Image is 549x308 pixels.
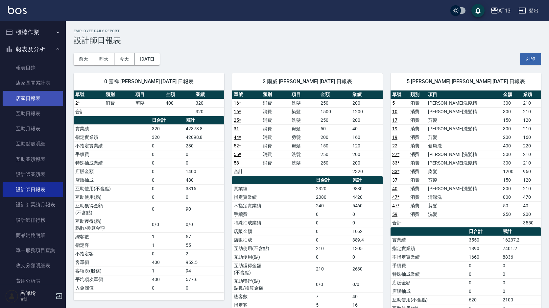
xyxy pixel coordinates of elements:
[351,227,383,236] td: 1062
[74,249,150,258] td: 不指定客
[194,90,224,99] th: 業績
[351,107,383,116] td: 1200
[351,244,383,253] td: 1305
[501,278,541,287] td: 0
[391,90,541,227] table: a dense table
[501,159,521,167] td: 300
[3,121,63,136] a: 互助月報表
[467,244,501,253] td: 1890
[74,53,94,65] button: 前天
[150,217,184,232] td: 0/0
[409,124,427,133] td: 消費
[194,107,224,116] td: 320
[314,193,350,201] td: 2080
[521,150,541,159] td: 210
[314,292,350,301] td: 7
[319,159,351,167] td: 250
[184,249,224,258] td: 2
[232,184,314,193] td: 實業績
[409,90,427,99] th: 類別
[261,116,290,124] td: 消費
[3,152,63,167] a: 互助業績報表
[74,284,150,292] td: 入金儲值
[261,99,290,107] td: 消費
[290,150,319,159] td: 洗髮
[409,107,427,116] td: 消費
[74,29,541,33] h2: Employee Daily Report
[150,241,184,249] td: 1
[8,6,27,14] img: Logo
[391,218,409,227] td: 合計
[232,227,314,236] td: 店販金額
[290,116,319,124] td: 洗髮
[314,176,350,185] th: 日合計
[501,90,521,99] th: 金額
[150,193,184,201] td: 0
[261,107,290,116] td: 消費
[3,213,63,228] a: 設計師排行榜
[314,261,350,277] td: 210
[134,53,159,65] button: [DATE]
[501,167,521,176] td: 1200
[467,278,501,287] td: 0
[467,253,501,261] td: 1660
[501,124,521,133] td: 300
[74,176,150,184] td: 店販抽成
[426,99,501,107] td: [PERSON_NAME]洗髮精
[467,227,501,236] th: 日合計
[314,277,350,292] td: 0/0
[426,116,501,124] td: 剪髮
[150,249,184,258] td: 0
[391,236,467,244] td: 實業績
[150,284,184,292] td: 0
[392,135,397,140] a: 19
[232,210,314,218] td: 手續費
[351,133,383,141] td: 160
[3,258,63,273] a: 收支分類明細表
[184,275,224,284] td: 577.6
[74,141,150,150] td: 不指定實業績
[290,141,319,150] td: 剪髮
[521,184,541,193] td: 210
[261,150,290,159] td: 消費
[501,193,521,201] td: 800
[74,193,150,201] td: 互助使用(點)
[74,167,150,176] td: 店販金額
[521,159,541,167] td: 210
[104,99,134,107] td: 消費
[184,116,224,125] th: 累計
[319,141,351,150] td: 150
[521,90,541,99] th: 業績
[426,150,501,159] td: [PERSON_NAME]洗髮精
[391,90,409,99] th: 單號
[3,91,63,106] a: 店家日報表
[74,107,104,116] td: 合計
[392,186,397,191] a: 40
[409,167,427,176] td: 消費
[74,217,150,232] td: 互助獲得(點) 點數/換算金額
[150,167,184,176] td: 0
[94,53,114,65] button: 昨天
[392,177,397,183] a: 37
[426,193,501,201] td: 清潔洗
[501,107,521,116] td: 300
[319,150,351,159] td: 250
[74,258,150,267] td: 客單價
[150,159,184,167] td: 0
[351,184,383,193] td: 9880
[426,133,501,141] td: 剪髮
[164,90,194,99] th: 金額
[392,143,397,148] a: 22
[261,90,290,99] th: 類別
[501,295,541,304] td: 2100
[290,124,319,133] td: 剪髮
[314,218,350,227] td: 0
[290,99,319,107] td: 洗髮
[184,241,224,249] td: 55
[391,253,467,261] td: 不指定實業績
[184,159,224,167] td: 0
[3,167,63,182] a: 設計師業績表
[409,201,427,210] td: 消費
[501,141,521,150] td: 400
[501,261,541,270] td: 0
